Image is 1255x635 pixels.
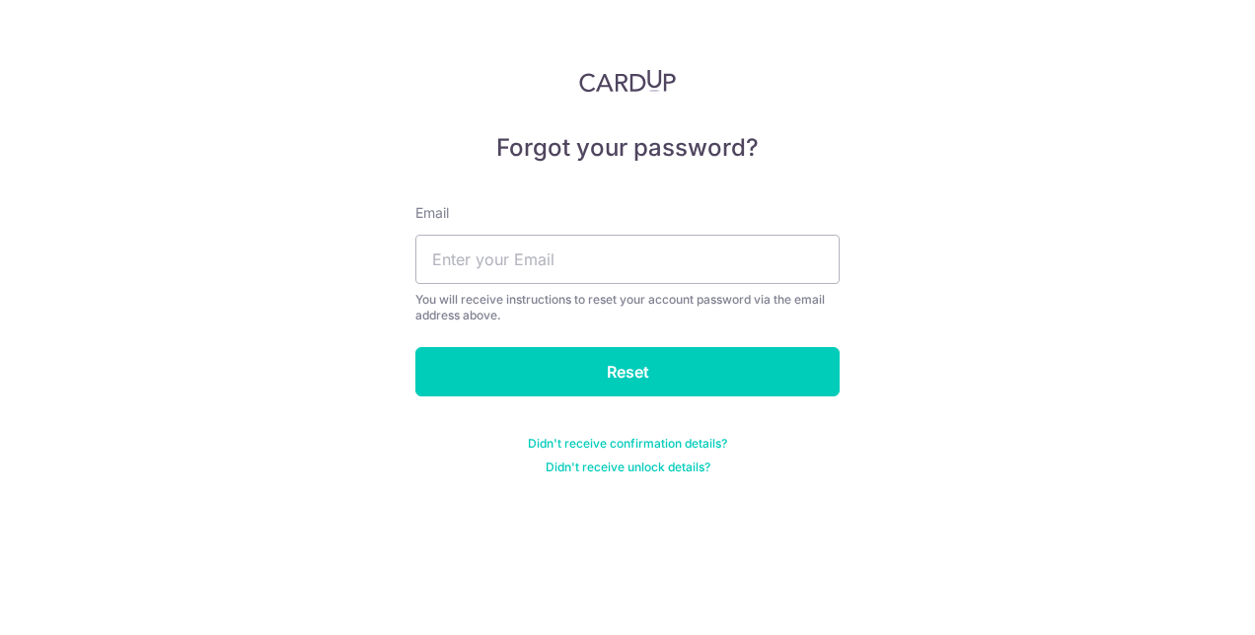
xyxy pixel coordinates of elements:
[415,203,449,223] label: Email
[528,436,727,452] a: Didn't receive confirmation details?
[546,459,710,475] a: Didn't receive unlock details?
[415,235,840,284] input: Enter your Email
[415,347,840,396] input: Reset
[415,292,840,323] div: You will receive instructions to reset your account password via the email address above.
[415,132,840,164] h5: Forgot your password?
[579,69,676,93] img: CardUp Logo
